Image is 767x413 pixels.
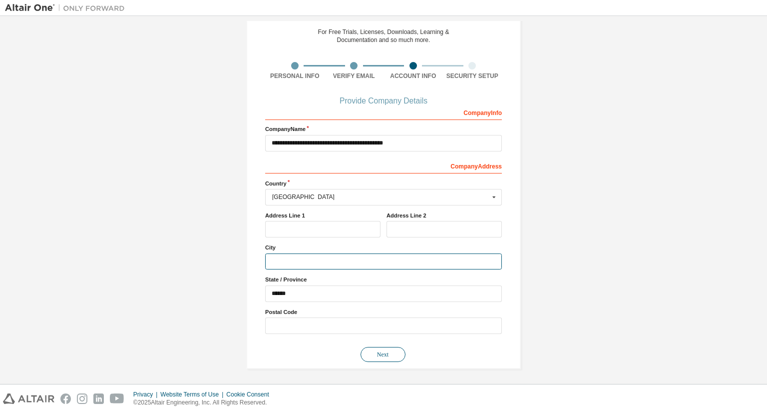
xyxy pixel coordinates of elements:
img: linkedin.svg [93,393,104,404]
div: Security Setup [443,72,502,80]
img: altair_logo.svg [3,393,54,404]
div: Provide Company Details [265,98,502,104]
label: State / Province [265,275,502,283]
div: Verify Email [325,72,384,80]
label: City [265,243,502,251]
img: youtube.svg [110,393,124,404]
div: [GEOGRAPHIC_DATA] [272,194,489,200]
div: Company Address [265,157,502,173]
div: Create an Altair One Account [306,10,461,22]
label: Address Line 1 [265,211,381,219]
img: instagram.svg [77,393,87,404]
div: Privacy [133,390,160,398]
label: Address Line 2 [386,211,502,219]
button: Next [361,347,405,362]
div: Account Info [383,72,443,80]
label: Country [265,179,502,187]
img: Altair One [5,3,130,13]
div: Website Terms of Use [160,390,226,398]
label: Company Name [265,125,502,133]
img: facebook.svg [60,393,71,404]
div: Personal Info [265,72,325,80]
div: Cookie Consent [226,390,275,398]
div: For Free Trials, Licenses, Downloads, Learning & Documentation and so much more. [318,28,449,44]
label: Postal Code [265,308,502,316]
div: Company Info [265,104,502,120]
p: © 2025 Altair Engineering, Inc. All Rights Reserved. [133,398,275,407]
